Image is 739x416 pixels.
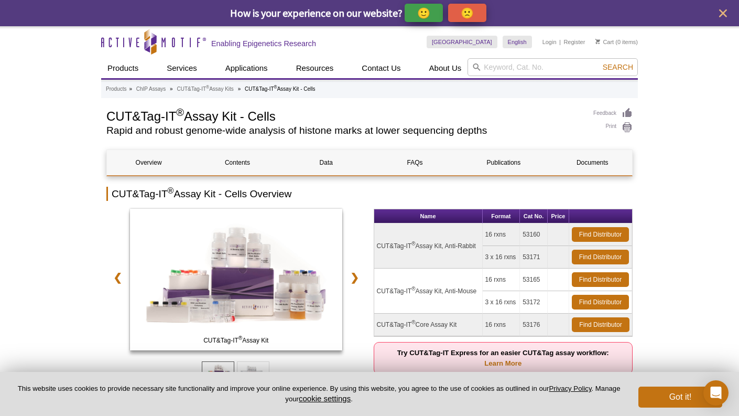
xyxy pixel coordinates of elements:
span: Search [603,63,633,71]
sup: ® [176,106,184,118]
a: Feedback [593,108,633,119]
h1: CUT&Tag-IT Assay Kit - Cells [106,108,583,123]
h2: CUT&Tag-IT Assay Kit - Cells Overview [106,187,633,201]
td: 53172 [520,291,548,314]
a: ❯ [343,265,366,290]
a: CUT&Tag-IT Assay Kit [130,209,342,354]
td: CUT&Tag-IT Assay Kit, Anti-Rabbit [374,223,483,269]
a: Contact Us [355,58,407,78]
p: 🙂 [417,6,430,19]
sup: ® [238,335,242,341]
li: » [170,86,173,92]
td: 3 x 16 rxns [483,291,520,314]
a: Learn More [484,359,521,367]
a: Products [106,84,126,94]
sup: ® [411,319,415,325]
button: close [716,7,730,20]
sup: ® [411,241,415,247]
a: Publications [462,150,545,175]
a: Cart [595,38,614,46]
a: Applications [219,58,274,78]
a: Print [593,122,633,133]
a: Data [285,150,368,175]
a: Find Distributor [572,295,629,310]
li: » [238,86,241,92]
button: Got it! [638,387,722,408]
p: 🙁 [461,6,474,19]
img: CUT&Tag-IT Assay Kit [130,209,342,350]
td: CUT&Tag-IT Assay Kit, Anti-Mouse [374,269,483,314]
sup: ® [206,84,209,90]
td: 16 rxns [483,314,520,336]
a: [GEOGRAPHIC_DATA] [427,36,497,48]
a: FAQs [373,150,457,175]
a: ChIP Assays [136,84,166,94]
td: 53176 [520,314,548,336]
h2: Enabling Epigenetics Research [211,39,316,48]
span: CUT&Tag-IT Assay Kit [132,335,340,346]
li: (0 items) [595,36,638,48]
td: 3 x 16 rxns [483,246,520,269]
sup: ® [411,286,415,292]
a: English [503,36,532,48]
td: 53171 [520,246,548,269]
img: Your Cart [595,39,600,44]
a: Privacy Policy [549,385,591,392]
th: Cat No. [520,209,548,223]
td: CUT&Tag-IT Core Assay Kit [374,314,483,336]
a: Products [101,58,145,78]
button: cookie settings [299,394,351,403]
li: » [129,86,132,92]
a: Resources [290,58,340,78]
h2: Rapid and robust genome-wide analysis of histone marks at lower sequencing depths [106,126,583,135]
th: Name [374,209,483,223]
th: Price [548,209,569,223]
li: CUT&Tag-IT Assay Kit - Cells [245,86,316,92]
a: Overview [107,150,190,175]
strong: Try CUT&Tag-IT Express for an easier CUT&Tag assay workflow: [397,349,609,367]
td: 53160 [520,223,548,246]
sup: ® [168,186,174,195]
input: Keyword, Cat. No. [468,58,638,76]
span: How is your experience on our website? [230,6,403,19]
td: 16 rxns [483,223,520,246]
button: Search [600,62,636,72]
a: Services [160,58,203,78]
div: Open Intercom Messenger [703,380,729,406]
a: CUT&Tag-IT®Assay Kits [177,84,233,94]
th: Format [483,209,520,223]
td: 53165 [520,269,548,291]
a: Contents [195,150,279,175]
a: Documents [551,150,634,175]
li: | [559,36,561,48]
a: Login [542,38,557,46]
td: 16 rxns [483,269,520,291]
a: Find Distributor [572,227,629,242]
a: Find Distributor [572,272,629,287]
a: ❮ [106,265,129,290]
a: Register [563,38,585,46]
a: About Us [423,58,468,78]
a: Find Distributor [572,250,629,264]
a: Find Distributor [572,317,629,332]
sup: ® [274,84,277,90]
p: This website uses cookies to provide necessary site functionality and improve your online experie... [17,384,621,404]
